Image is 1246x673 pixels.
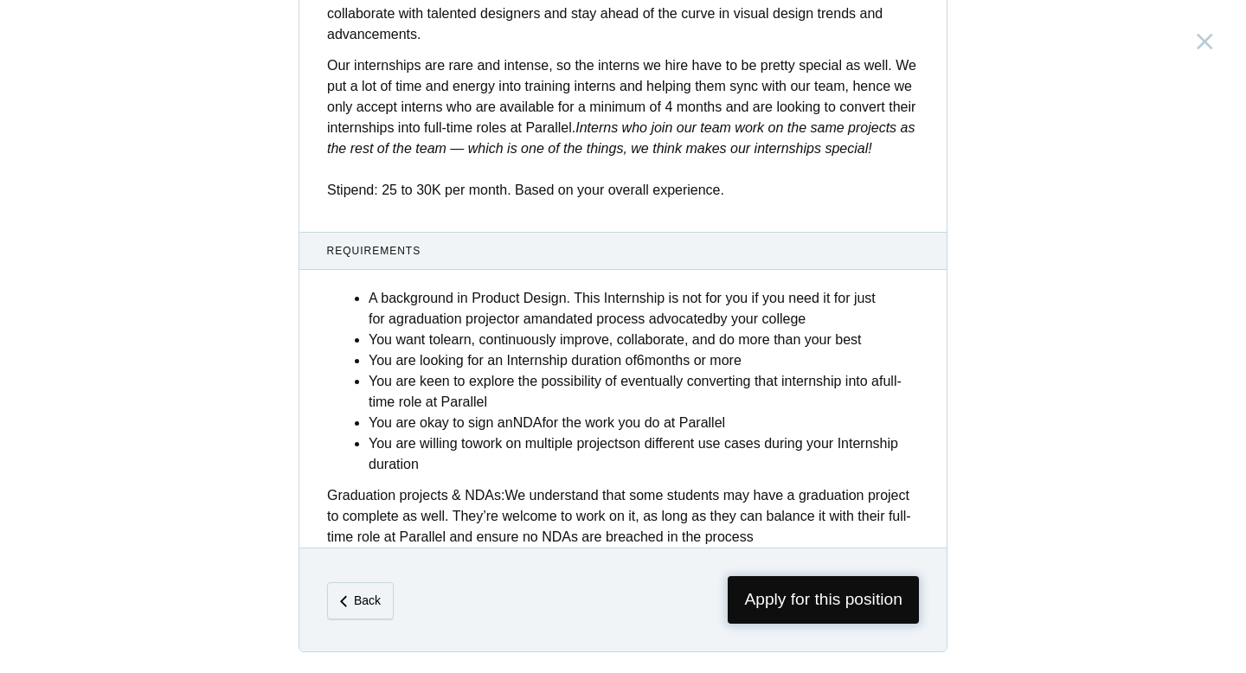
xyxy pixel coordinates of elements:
[369,413,919,433] li: You are okay to sign an for the work you do at Parallel
[531,311,593,326] strong: mandated
[396,311,507,326] strong: graduation project
[327,488,504,503] strong: Graduation projects & NDAs:
[327,183,374,197] strong: Stipend
[369,350,919,371] li: You are looking for an Internship duration of
[327,120,915,156] em: Interns who join our team work on the same projects as the rest of the team — which is one of the...
[369,330,919,350] li: You want to
[728,576,919,624] span: Apply for this position
[472,436,625,451] strong: work on multiple projects
[637,353,645,368] strong: 6
[513,415,543,430] strong: NDA
[369,433,919,475] li: You are willing to on different use cases during your Internship duration
[327,485,919,548] div: We understand that some students may have a graduation project to complete as well. They’re welco...
[645,353,742,368] strong: months or more
[369,371,919,413] li: You are keen to explore the possibility of eventually converting that internship into a
[440,332,862,347] strong: learn, continuously improve, collaborate, and do more than your best
[596,311,712,326] strong: process advocated
[327,55,919,201] p: Our internships are rare and intense, so the interns we hire have to be pretty special as well. W...
[354,593,381,607] em: Back
[327,243,920,259] span: Requirements
[369,288,919,330] li: A background in Product Design. This Internship is not for you if you need it for just for a or a...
